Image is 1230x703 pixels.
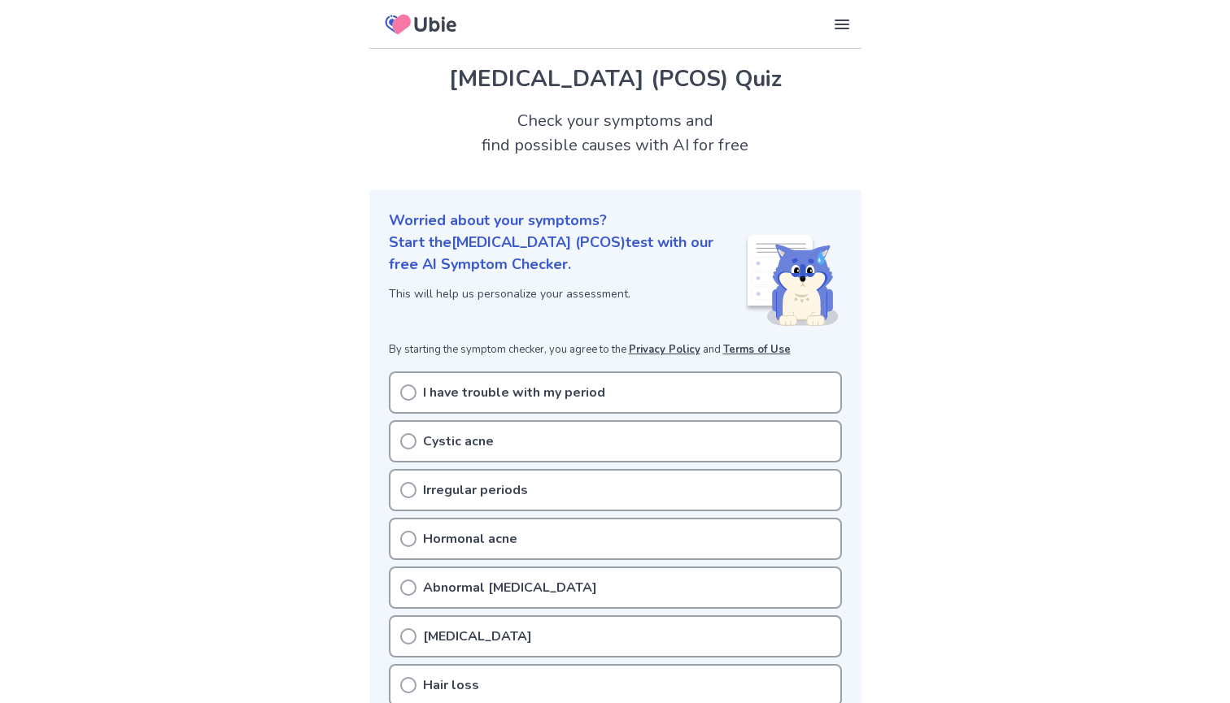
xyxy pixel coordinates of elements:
p: This will help us personalize your assessment. [389,285,744,302]
p: Worried about your symptoms? [389,210,842,232]
p: Cystic acne [423,432,494,451]
p: Abnormal [MEDICAL_DATA] [423,578,597,597]
p: Hair loss [423,675,479,695]
h1: [MEDICAL_DATA] (PCOS) Quiz [389,62,842,96]
p: By starting the symptom checker, you agree to the and [389,342,842,358]
p: Irregular periods [423,480,528,500]
img: Shiba [744,235,839,326]
p: Start the [MEDICAL_DATA] (PCOS) test with our free AI Symptom Checker. [389,232,744,276]
p: Hormonal acne [423,529,517,549]
a: Terms of Use [723,342,791,357]
p: I have trouble with my period [423,383,605,402]
h2: Check your symptoms and find possible causes with AI for free [369,109,861,158]
p: [MEDICAL_DATA] [423,627,532,646]
a: Privacy Policy [629,342,700,357]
